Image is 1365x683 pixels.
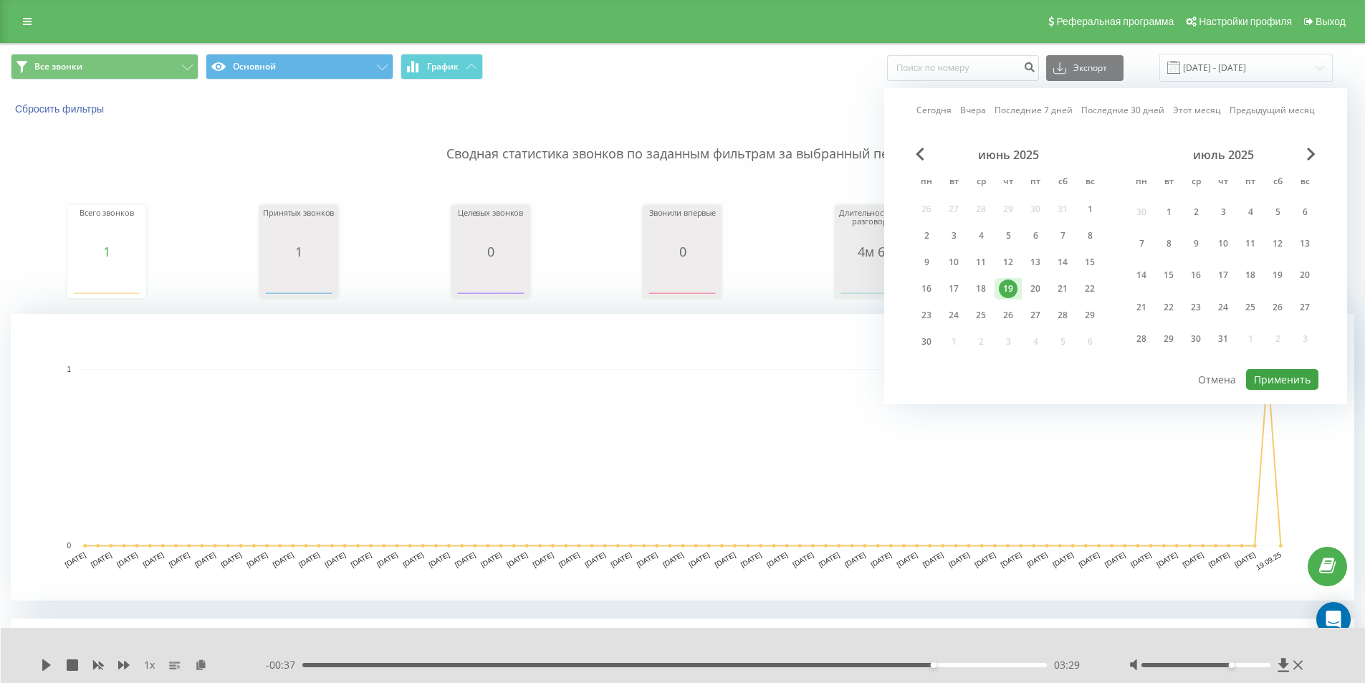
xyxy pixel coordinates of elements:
[168,550,191,568] text: [DATE]
[1316,602,1351,636] div: Open Intercom Messenger
[455,259,527,302] div: A chart.
[1210,294,1237,320] div: чт 24 июля 2025 г.
[11,116,1354,163] p: Сводная статистика звонков по заданным фильтрам за выбранный период
[1128,148,1318,162] div: июль 2025
[913,148,1103,162] div: июнь 2025
[90,550,113,568] text: [DATE]
[1210,199,1237,225] div: чт 3 июля 2025 г.
[1022,252,1049,273] div: пт 13 июня 2025 г.
[1185,172,1207,194] abbr: среда
[1295,234,1314,253] div: 13
[997,172,1019,194] abbr: четверг
[838,259,910,302] svg: A chart.
[71,209,143,244] div: Всего звонков
[1182,326,1210,353] div: ср 30 июля 2025 г.
[661,550,685,568] text: [DATE]
[1214,298,1232,317] div: 24
[1187,298,1205,317] div: 23
[1182,294,1210,320] div: ср 23 июля 2025 г.
[1210,326,1237,353] div: чт 31 июля 2025 г.
[532,550,555,568] text: [DATE]
[1159,330,1178,348] div: 29
[1182,550,1205,568] text: [DATE]
[967,225,995,247] div: ср 4 июня 2025 г.
[913,225,940,247] div: пн 2 июня 2025 г.
[1187,234,1205,253] div: 9
[917,226,936,245] div: 2
[1053,280,1072,298] div: 21
[1132,298,1151,317] div: 21
[687,550,711,568] text: [DATE]
[1295,298,1314,317] div: 27
[1255,550,1283,571] text: 19.09.25
[1049,225,1076,247] div: сб 7 июня 2025 г.
[916,172,937,194] abbr: понедельник
[646,244,718,259] div: 0
[11,102,111,115] button: Сбросить фильтры
[917,333,936,351] div: 30
[1268,298,1287,317] div: 26
[1187,203,1205,221] div: 2
[895,550,919,568] text: [DATE]
[947,550,971,568] text: [DATE]
[913,252,940,273] div: пн 9 июня 2025 г.
[401,54,483,80] button: График
[1240,172,1261,194] abbr: пятница
[1307,148,1316,161] span: Next Month
[1049,252,1076,273] div: сб 14 июня 2025 г.
[999,280,1017,298] div: 19
[1155,199,1182,225] div: вт 1 июля 2025 г.
[1053,226,1072,245] div: 7
[1316,16,1346,27] span: Выход
[1237,262,1264,289] div: пт 18 июля 2025 г.
[1022,225,1049,247] div: пт 6 июня 2025 г.
[1182,199,1210,225] div: ср 2 июля 2025 г.
[967,305,995,326] div: ср 25 июня 2025 г.
[739,550,763,568] text: [DATE]
[1229,662,1235,668] div: Accessibility label
[1173,103,1221,117] a: Этот месяц
[609,550,633,568] text: [DATE]
[917,253,936,272] div: 9
[646,259,718,302] div: A chart.
[1210,230,1237,257] div: чт 10 июля 2025 г.
[995,103,1073,117] a: Последние 7 дней
[1132,266,1151,285] div: 14
[557,550,581,568] text: [DATE]
[67,542,71,550] text: 0
[838,244,910,259] div: 4м 6с
[323,550,347,568] text: [DATE]
[1132,234,1151,253] div: 7
[1081,103,1164,117] a: Последние 30 дней
[11,314,1354,601] div: A chart.
[913,278,940,300] div: пн 16 июня 2025 г.
[646,209,718,244] div: Звонили впервые
[1049,278,1076,300] div: сб 21 июня 2025 г.
[67,366,71,373] text: 1
[266,658,302,672] span: - 00:37
[1264,294,1291,320] div: сб 26 июля 2025 г.
[943,172,964,194] abbr: вторник
[930,662,936,668] div: Accessibility label
[887,55,1039,81] input: Поиск по номеру
[1214,330,1232,348] div: 31
[583,550,607,568] text: [DATE]
[999,253,1017,272] div: 12
[454,550,477,568] text: [DATE]
[1081,200,1099,219] div: 1
[967,252,995,273] div: ср 11 июня 2025 г.
[1246,369,1318,390] button: Применить
[455,244,527,259] div: 0
[401,550,425,568] text: [DATE]
[1026,306,1045,325] div: 27
[913,305,940,326] div: пн 23 июня 2025 г.
[1214,203,1232,221] div: 3
[11,54,198,80] button: Все звонки
[1291,199,1318,225] div: вс 6 июля 2025 г.
[1052,172,1073,194] abbr: суббота
[944,226,963,245] div: 3
[1155,294,1182,320] div: вт 22 июля 2025 г.
[1000,550,1023,568] text: [DATE]
[455,209,527,244] div: Целевых звонков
